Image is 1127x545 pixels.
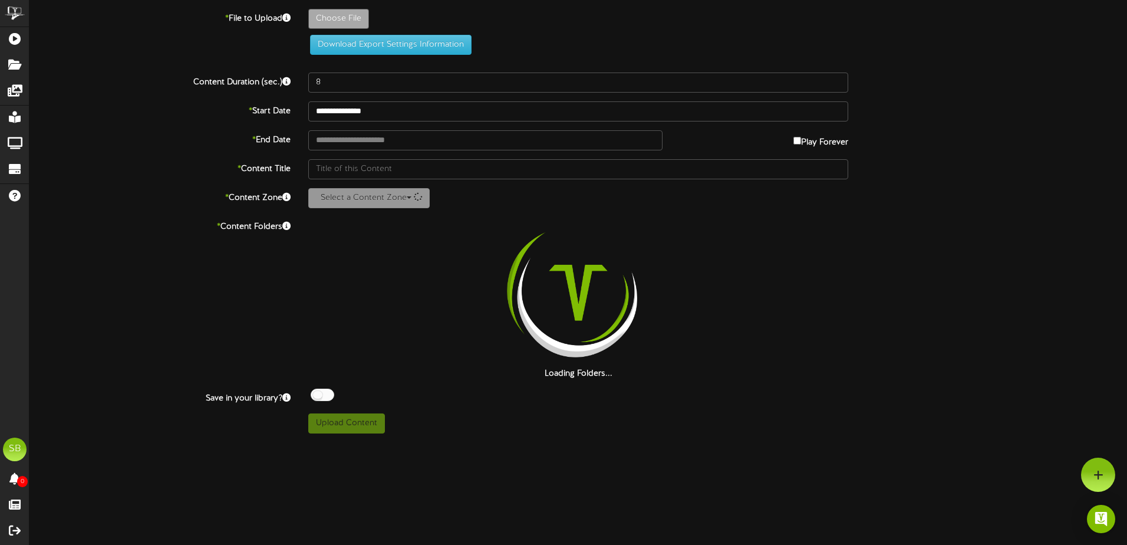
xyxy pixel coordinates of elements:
label: Content Duration (sec.) [21,73,299,88]
label: File to Upload [21,9,299,25]
label: Content Folders [21,217,299,233]
button: Select a Content Zone [308,188,430,208]
input: Play Forever [793,137,801,145]
label: Play Forever [793,130,848,149]
input: Title of this Content [308,159,848,179]
button: Download Export Settings Information [310,35,472,55]
label: Content Title [21,159,299,175]
div: SB [3,438,27,461]
span: 0 [17,476,28,487]
div: Open Intercom Messenger [1087,505,1115,533]
img: loading-spinner-2.png [503,217,654,368]
label: End Date [21,130,299,146]
label: Start Date [21,101,299,117]
label: Content Zone [21,188,299,204]
button: Upload Content [308,413,385,434]
strong: Loading Folders... [545,369,612,378]
label: Save in your library? [21,389,299,405]
a: Download Export Settings Information [304,40,472,49]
